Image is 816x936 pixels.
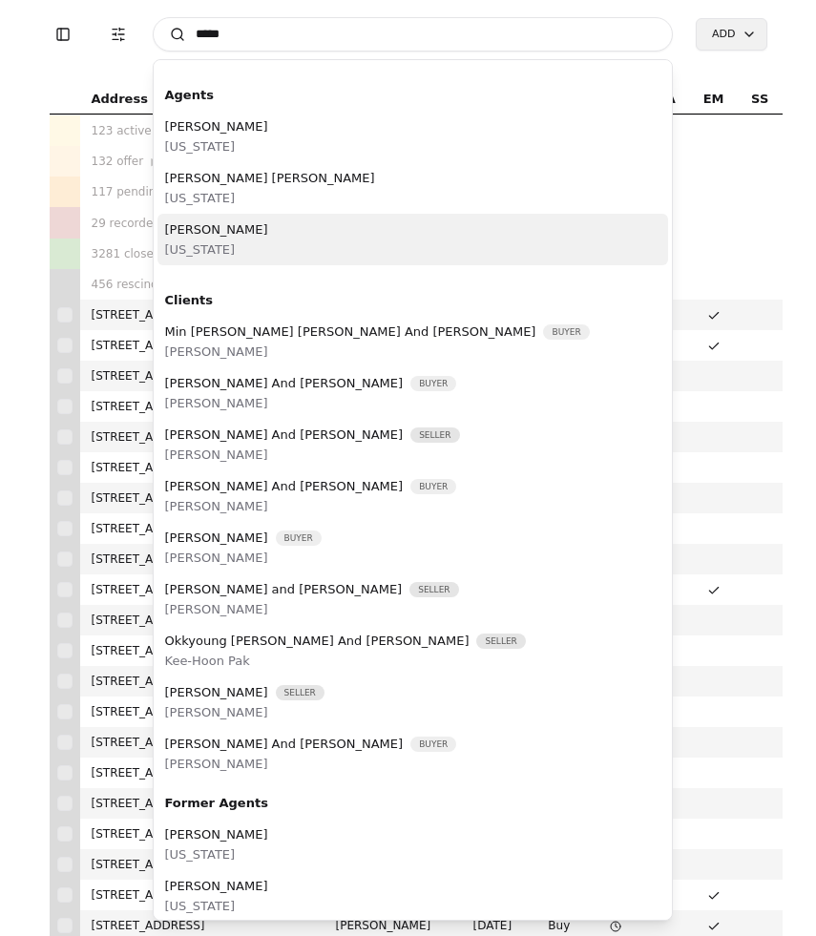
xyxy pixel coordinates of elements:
span: [PERSON_NAME] [165,116,268,136]
span: Seller [276,685,324,700]
td: [STREET_ADDRESS] [80,391,324,422]
div: 117 pending [92,182,313,201]
td: [STREET_ADDRESS] [80,727,324,758]
span: [PERSON_NAME] and [PERSON_NAME] [165,579,403,599]
td: [STREET_ADDRESS] [80,788,324,819]
div: Agents [165,85,661,105]
td: [STREET_ADDRESS] [80,544,324,574]
span: [PERSON_NAME] [165,551,268,565]
span: Okkyoung [PERSON_NAME] And [PERSON_NAME] [165,631,470,651]
td: [STREET_ADDRESS] [80,819,324,849]
span: Min [PERSON_NAME] [PERSON_NAME] And [PERSON_NAME] [165,322,536,342]
span: 456 rescinded [92,275,173,294]
span: [PERSON_NAME] [165,876,268,896]
span: [PERSON_NAME] [165,499,268,513]
td: [STREET_ADDRESS][PERSON_NAME] [80,666,324,697]
span: [US_STATE] [165,188,375,208]
div: 29 recorded [92,213,313,232]
span: [PERSON_NAME] [165,447,268,462]
td: [STREET_ADDRESS] [80,483,324,513]
span: Buyer [410,376,456,391]
td: [STREET_ADDRESS][PERSON_NAME] [80,697,324,727]
div: Clients [165,290,661,310]
span: [PERSON_NAME] And [PERSON_NAME] [165,425,404,445]
span: [PERSON_NAME] And [PERSON_NAME] [165,476,404,496]
span: EM [703,89,724,110]
span: Address [92,89,148,110]
span: [US_STATE] [165,239,268,260]
span: [US_STATE] [165,896,268,916]
span: Kee-Hoon Pak [165,654,250,668]
span: [PERSON_NAME] [165,344,268,359]
span: [PERSON_NAME] [165,824,268,844]
span: [PERSON_NAME] [165,757,268,771]
td: [STREET_ADDRESS][PERSON_NAME] [80,605,324,635]
span: Seller [409,582,458,597]
span: [US_STATE] [165,136,268,156]
span: Buyer [410,479,456,494]
td: [STREET_ADDRESS] [80,574,324,605]
span: [PERSON_NAME] [165,528,268,548]
span: SS [751,89,768,110]
td: [STREET_ADDRESS] [80,513,324,544]
button: Add [696,18,766,51]
span: [PERSON_NAME] [165,682,268,702]
td: [STREET_ADDRESS] [80,422,324,452]
span: [PERSON_NAME] And [PERSON_NAME] [165,373,404,393]
td: [STREET_ADDRESS] [80,300,324,330]
span: [PERSON_NAME] [165,705,268,719]
div: 132 offer [92,152,313,171]
td: [STREET_ADDRESS][PERSON_NAME][PERSON_NAME] [80,452,324,483]
span: [PERSON_NAME] And [PERSON_NAME] [165,734,404,754]
span: Buyer [276,530,322,546]
td: [STREET_ADDRESS] [80,880,324,910]
td: [STREET_ADDRESS] [80,330,324,361]
span: Buyer [410,737,456,752]
span: Buyer [543,324,589,340]
div: 3281 closed [92,244,313,263]
span: Seller [476,634,525,649]
td: [STREET_ADDRESS][PERSON_NAME] [80,849,324,880]
td: [STREET_ADDRESS] [80,635,324,666]
span: [PERSON_NAME] [PERSON_NAME] [165,168,375,188]
div: 123 active [92,121,313,140]
span: [PERSON_NAME] [165,219,268,239]
div: Former Agents [165,793,661,813]
span: [US_STATE] [165,844,268,864]
span: Seller [410,427,459,443]
span: [PERSON_NAME] [165,602,268,616]
div: Suggestions [154,75,673,920]
td: [STREET_ADDRESS] [80,361,324,391]
span: ▶ [151,154,158,171]
span: [PERSON_NAME] [165,396,268,410]
td: [STREET_ADDRESS] [80,758,324,788]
